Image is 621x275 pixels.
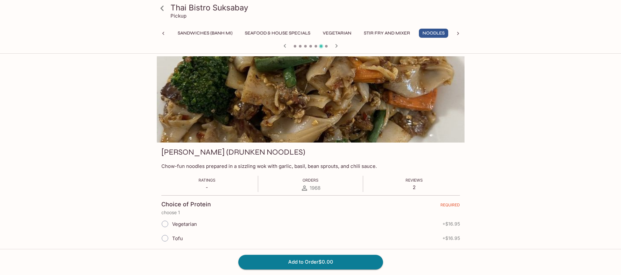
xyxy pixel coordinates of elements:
span: Tofu [172,235,183,241]
span: Vegetarian [172,221,197,227]
span: 1968 [310,185,320,191]
button: Noodles [419,29,448,38]
button: Stir Fry and Mixer [360,29,414,38]
span: + $16.95 [442,221,460,227]
p: 2 [406,184,423,190]
h3: Thai Bistro Suksabay [170,3,462,13]
span: Reviews [406,178,423,183]
p: - [199,184,215,190]
p: Chow-fun noodles prepared in a sizzling wok with garlic, basil, bean sprouts, and chili sauce. [161,163,460,169]
p: Pickup [170,13,186,19]
span: REQUIRED [440,202,460,210]
h4: Choice of Protein [161,201,211,208]
p: choose 1 [161,210,460,215]
button: Sandwiches (Banh Mi) [174,29,236,38]
span: + $16.95 [442,236,460,241]
button: Seafood & House Specials [241,29,314,38]
div: KEE MAO (DRUNKEN NOODLES) [157,56,465,143]
h3: [PERSON_NAME] (DRUNKEN NOODLES) [161,147,305,157]
span: Ratings [199,178,215,183]
span: Orders [303,178,318,183]
button: Add to Order$0.00 [238,255,383,269]
button: Vegetarian [319,29,355,38]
